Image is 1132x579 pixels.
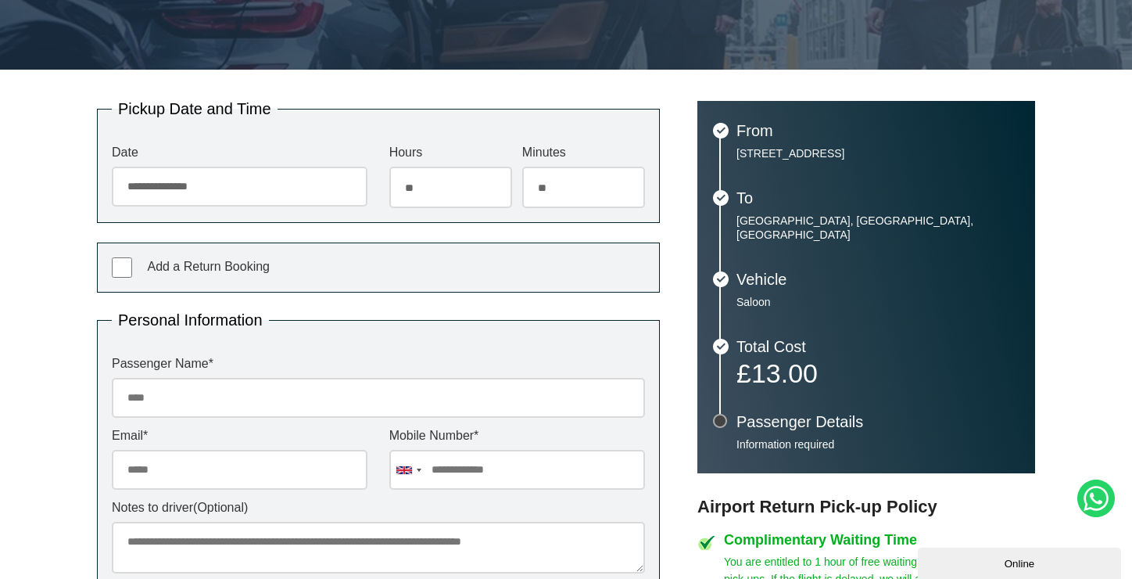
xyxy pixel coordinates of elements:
[522,146,645,159] label: Minutes
[736,123,1019,138] h3: From
[112,358,645,370] label: Passenger Name
[736,214,1019,242] p: [GEOGRAPHIC_DATA], [GEOGRAPHIC_DATA], [GEOGRAPHIC_DATA]
[736,414,1019,430] h3: Passenger Details
[112,146,367,159] label: Date
[112,101,278,117] legend: Pickup Date and Time
[736,295,1019,309] p: Saloon
[112,312,269,328] legend: Personal Information
[389,146,512,159] label: Hours
[736,437,1019,451] p: Information required
[112,430,367,442] label: Email
[147,260,270,273] span: Add a Return Booking
[736,146,1019,160] p: [STREET_ADDRESS]
[918,545,1124,579] iframe: chat widget
[697,497,1035,517] h3: Airport Return Pick-up Policy
[193,501,248,514] span: (Optional)
[736,272,1019,287] h3: Vehicle
[736,190,1019,206] h3: To
[112,502,645,514] label: Notes to driver
[390,451,426,489] div: United Kingdom: +44
[724,533,1035,547] h4: Complimentary Waiting Time
[389,430,645,442] label: Mobile Number
[736,339,1019,354] h3: Total Cost
[112,257,132,278] input: Add a Return Booking
[736,362,1019,384] p: £
[751,358,818,388] span: 13.00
